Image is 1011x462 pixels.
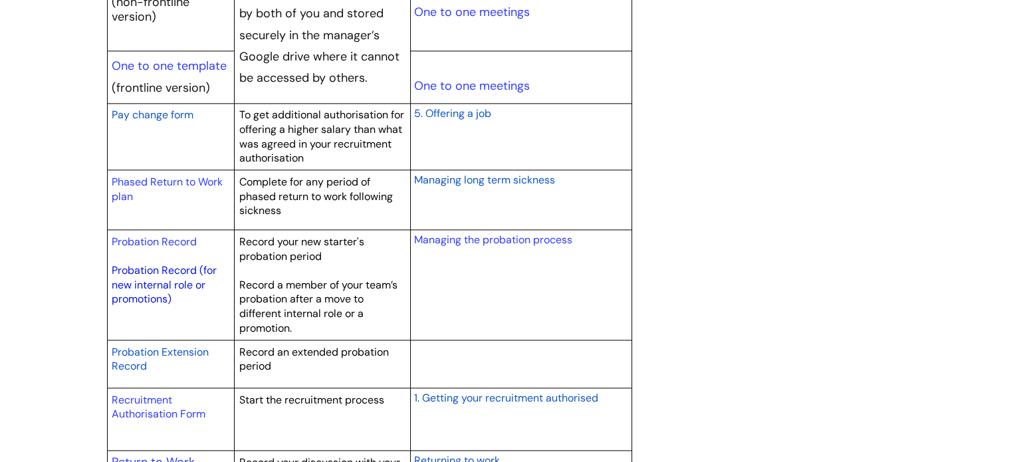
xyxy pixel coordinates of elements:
[112,108,193,122] span: Pay change form
[239,175,393,217] span: Complete for any period of phased return to work following sickness
[112,175,223,203] a: Phased Return to Work plan
[112,106,193,122] a: Pay change form
[112,344,209,374] a: Probation Extension Record
[112,263,217,306] a: Probation Record (for new internal role or promotions)
[239,108,404,165] span: To get additional authorisation for offering a higher salary than what was agreed in your recruit...
[239,278,397,335] span: Record a member of your team’s probation after a move to different internal role or a promotion.
[413,106,491,120] span: 5. Offering a job
[112,58,227,74] a: One to one template
[413,390,598,405] a: 1. Getting your recruitment authorised
[239,393,384,407] span: Start the recruitment process
[112,235,197,249] a: Probation Record
[239,345,389,374] span: Record an extended probation period
[239,235,364,263] span: Record your new starter's probation period
[112,345,209,374] span: Probation Extension Record
[107,51,235,103] td: (frontline version)
[413,105,491,121] a: 5. Offering a job
[413,78,529,94] a: One to one meetings
[413,233,572,247] a: Managing the probation process
[112,393,205,421] a: Recruitment Authorisation Form
[413,391,598,405] span: 1. Getting your recruitment authorised
[413,4,529,20] a: One to one meetings
[413,172,554,187] a: Managing long term sickness
[413,173,554,187] span: Managing long term sickness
